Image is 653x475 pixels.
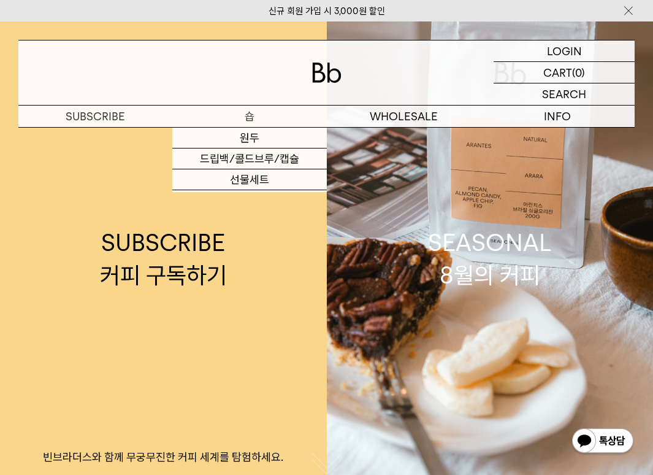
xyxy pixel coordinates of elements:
[100,226,227,292] div: SUBSCRIBE 커피 구독하기
[312,63,342,83] img: 로고
[172,128,326,149] a: 원두
[172,190,326,211] a: 커피용품
[547,41,582,61] p: LOGIN
[494,41,635,62] a: LOGIN
[481,106,635,127] p: INFO
[494,62,635,83] a: CART (0)
[542,83,586,105] p: SEARCH
[172,106,326,127] a: 숍
[327,106,481,127] p: WHOLESALE
[269,6,385,17] a: 신규 회원 가입 시 3,000원 할인
[172,169,326,190] a: 선물세트
[428,226,552,292] div: SEASONAL 8월의 커피
[18,106,172,127] a: SUBSCRIBE
[571,427,635,457] img: 카카오톡 채널 1:1 채팅 버튼
[572,62,585,83] p: (0)
[172,149,326,169] a: 드립백/콜드브루/캡슐
[543,62,572,83] p: CART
